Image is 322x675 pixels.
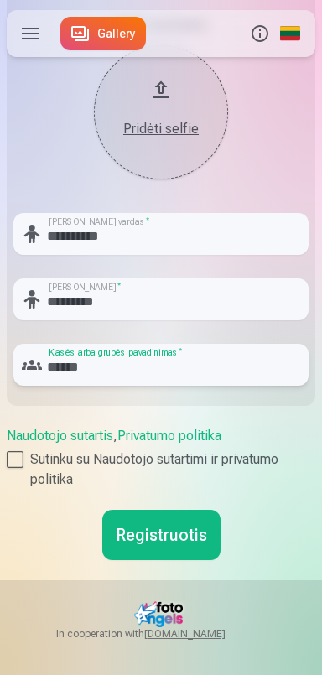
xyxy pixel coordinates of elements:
a: [DOMAIN_NAME] [144,627,266,641]
button: Pridėti selfie [94,45,228,179]
button: Registruotis [102,510,221,560]
label: Sutinku su Naudotojo sutartimi ir privatumo politika [7,449,315,490]
a: Gallery [60,17,146,50]
a: Privatumo politika [117,428,221,444]
span: In cooperation with [56,627,266,641]
a: Global [275,10,305,57]
a: Naudotojo sutartis [7,428,113,444]
button: Info [245,10,275,57]
div: Pridėti selfie [111,119,211,139]
div: , [7,426,315,490]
